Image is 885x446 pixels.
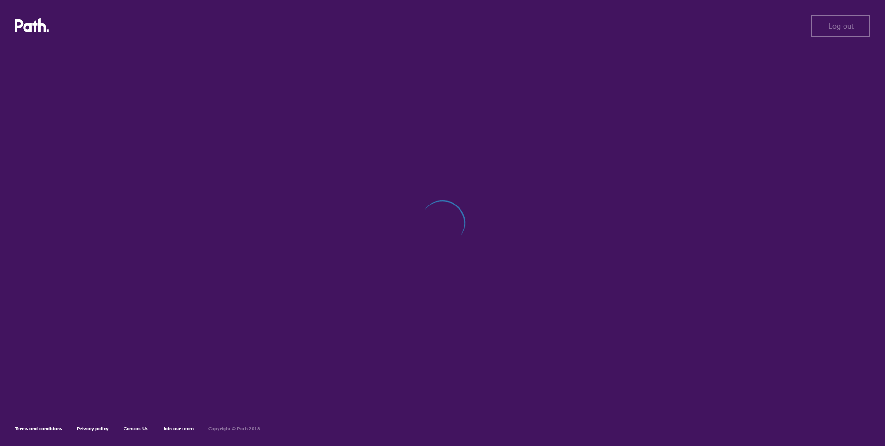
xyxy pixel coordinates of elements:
[15,426,62,432] a: Terms and conditions
[124,426,148,432] a: Contact Us
[828,22,854,30] span: Log out
[811,15,870,37] button: Log out
[208,426,260,432] h6: Copyright © Path 2018
[163,426,194,432] a: Join our team
[77,426,109,432] a: Privacy policy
